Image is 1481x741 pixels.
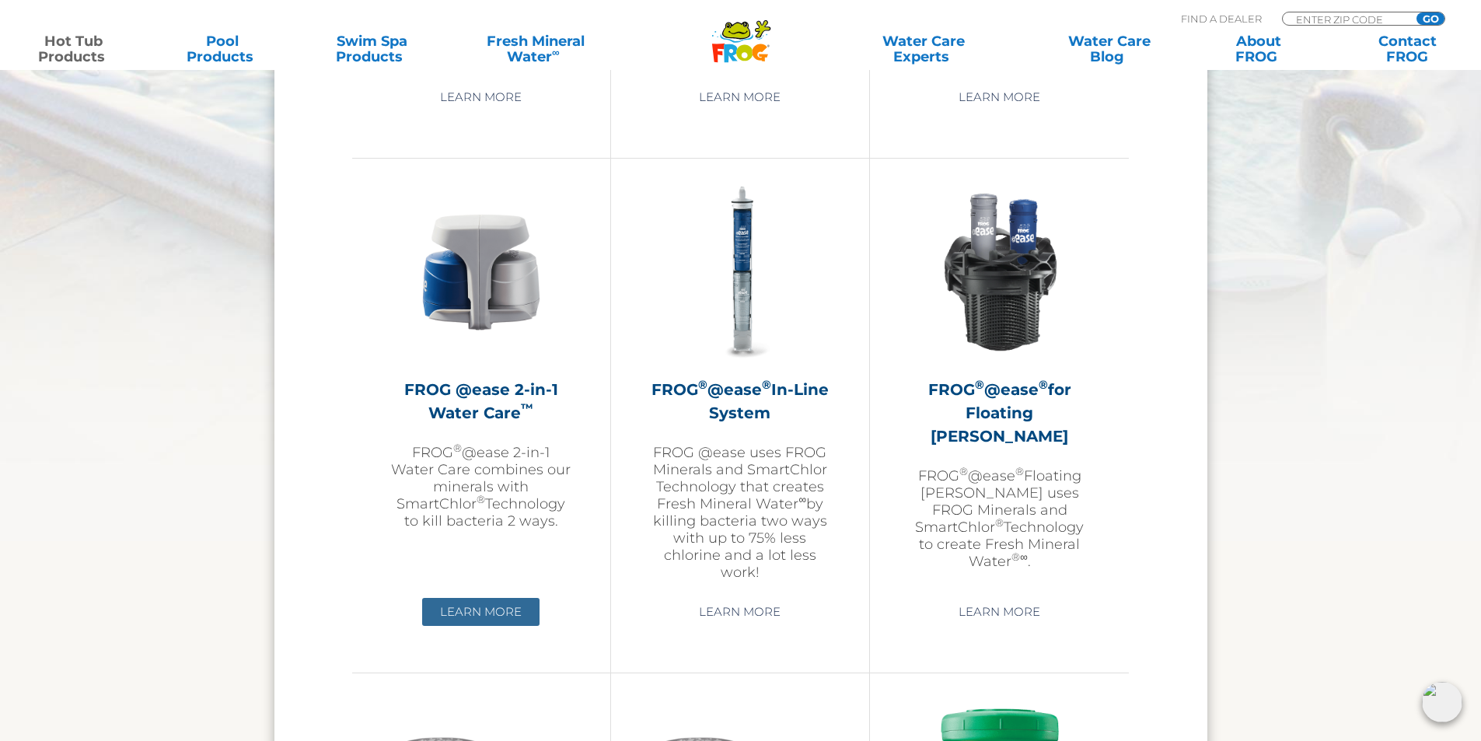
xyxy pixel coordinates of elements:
[422,598,540,626] a: Learn More
[941,598,1058,626] a: Learn More
[959,465,968,477] sup: ®
[16,33,131,65] a: Hot TubProducts
[391,182,571,586] a: FROG @ease 2-in-1 Water Care™FROG®@ease 2-in-1 Water Care combines our minerals with SmartChlor®T...
[798,493,806,505] sup: ∞
[909,182,1090,586] a: FROG®@ease®for Floating [PERSON_NAME]FROG®@ease®Floating [PERSON_NAME] uses FROG Minerals and Sma...
[650,378,830,425] h2: FROG @ease In-Line System
[453,442,462,454] sup: ®
[391,444,571,530] p: FROG @ease 2-in-1 Water Care combines our minerals with SmartChlor Technology to kill bacteria 2 ...
[650,182,830,362] img: inline-system-300x300.png
[1350,33,1465,65] a: ContactFROG
[681,598,798,626] a: Learn More
[909,467,1090,570] p: FROG @ease Floating [PERSON_NAME] uses FROG Minerals and SmartChlor Technology to create Fresh Mi...
[463,33,608,65] a: Fresh MineralWater∞
[910,182,1090,362] img: InLineWeir_Front_High_inserting-v2-300x300.png
[165,33,281,65] a: PoolProducts
[698,377,707,392] sup: ®
[1039,377,1048,392] sup: ®
[650,182,830,586] a: FROG®@ease®In-Line SystemFROG @ease uses FROG Minerals and SmartChlor Technology that creates Fre...
[1422,682,1462,722] img: openIcon
[909,378,1090,448] h2: FROG @ease for Floating [PERSON_NAME]
[1051,33,1167,65] a: Water CareBlog
[314,33,430,65] a: Swim SpaProducts
[422,83,540,111] a: Learn More
[1015,465,1024,477] sup: ®
[521,400,533,415] sup: ™
[1020,551,1028,563] sup: ∞
[391,378,571,425] h2: FROG @ease 2-in-1 Water Care
[1416,12,1444,25] input: GO
[477,493,485,505] sup: ®
[995,516,1004,529] sup: ®
[1294,12,1399,26] input: Zip Code Form
[552,46,560,58] sup: ∞
[941,83,1058,111] a: Learn More
[681,83,798,111] a: Learn More
[391,182,571,362] img: @ease-2-in-1-Holder-v2-300x300.png
[1011,551,1020,563] sup: ®
[1200,33,1316,65] a: AboutFROG
[830,33,1018,65] a: Water CareExperts
[762,377,771,392] sup: ®
[1181,12,1262,26] p: Find A Dealer
[650,444,830,581] p: FROG @ease uses FROG Minerals and SmartChlor Technology that creates Fresh Mineral Water by killi...
[975,377,984,392] sup: ®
